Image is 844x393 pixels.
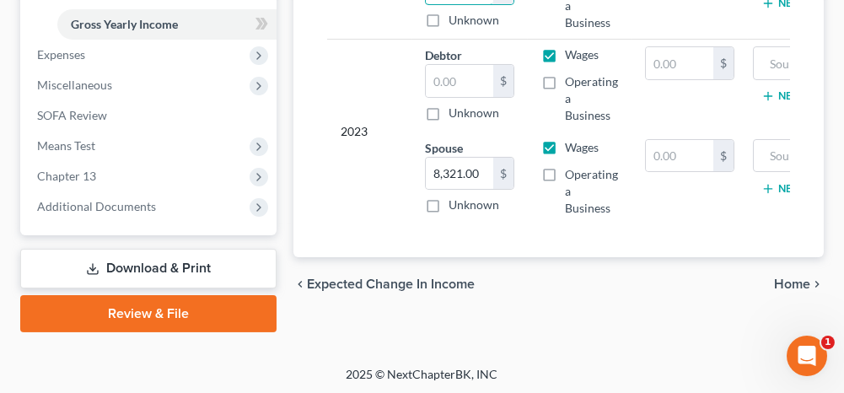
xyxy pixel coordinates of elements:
[646,140,713,172] input: 0.00
[57,9,277,40] a: Gross Yearly Income
[449,105,499,121] label: Unknown
[821,336,835,349] span: 1
[646,47,713,79] input: 0.00
[37,78,112,92] span: Miscellaneous
[810,277,824,291] i: chevron_right
[493,158,513,190] div: $
[71,17,178,31] span: Gross Yearly Income
[787,336,827,376] iframe: Intercom live chat
[37,138,95,153] span: Means Test
[24,100,277,131] a: SOFA Review
[307,277,475,291] span: Expected Change in Income
[449,12,499,29] label: Unknown
[565,140,599,154] span: Wages
[293,277,475,291] button: chevron_left Expected Change in Income
[37,108,107,122] span: SOFA Review
[565,47,599,62] span: Wages
[341,46,398,216] div: 2023
[774,277,824,291] button: Home chevron_right
[37,199,156,213] span: Additional Documents
[37,47,85,62] span: Expenses
[493,65,513,97] div: $
[713,140,734,172] div: $
[20,249,277,288] a: Download & Print
[565,74,618,122] span: Operating a Business
[293,277,307,291] i: chevron_left
[20,295,277,332] a: Review & File
[425,46,462,64] label: Debtor
[425,139,463,157] label: Spouse
[713,47,734,79] div: $
[37,169,96,183] span: Chapter 13
[565,167,618,215] span: Operating a Business
[774,277,810,291] span: Home
[449,196,499,213] label: Unknown
[426,65,493,97] input: 0.00
[426,158,493,190] input: 0.00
